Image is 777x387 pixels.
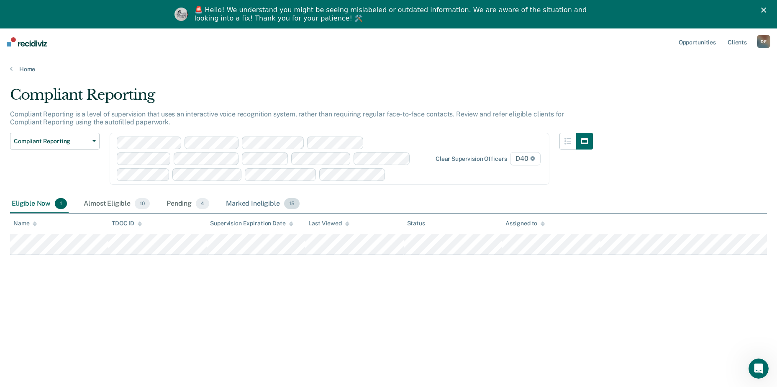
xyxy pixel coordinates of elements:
[174,8,188,21] img: Profile image for Kim
[195,6,590,23] div: 🚨 Hello! We understand you might be seeing mislabeled or outdated information. We are aware of th...
[407,220,425,227] div: Status
[436,155,507,163] div: Clear supervision officers
[10,86,593,110] div: Compliant Reporting
[224,195,301,213] div: Marked Ineligible15
[10,195,69,213] div: Eligible Now1
[10,133,100,150] button: Compliant Reporting
[757,35,770,48] div: D F
[7,37,47,46] img: Recidiviz
[726,28,749,55] a: Clients
[210,220,293,227] div: Supervision Expiration Date
[55,198,67,209] span: 1
[82,195,151,213] div: Almost Eligible10
[761,8,769,13] div: Close
[10,110,564,126] p: Compliant Reporting is a level of supervision that uses an interactive voice recognition system, ...
[284,198,300,209] span: 15
[10,65,767,73] a: Home
[14,138,89,145] span: Compliant Reporting
[308,220,349,227] div: Last Viewed
[112,220,142,227] div: TDOC ID
[196,198,209,209] span: 4
[135,198,150,209] span: 10
[165,195,211,213] div: Pending4
[510,152,540,165] span: D40
[749,359,769,379] iframe: Intercom live chat
[677,28,718,55] a: Opportunities
[757,35,770,48] button: DF
[13,220,37,227] div: Name
[505,220,545,227] div: Assigned to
